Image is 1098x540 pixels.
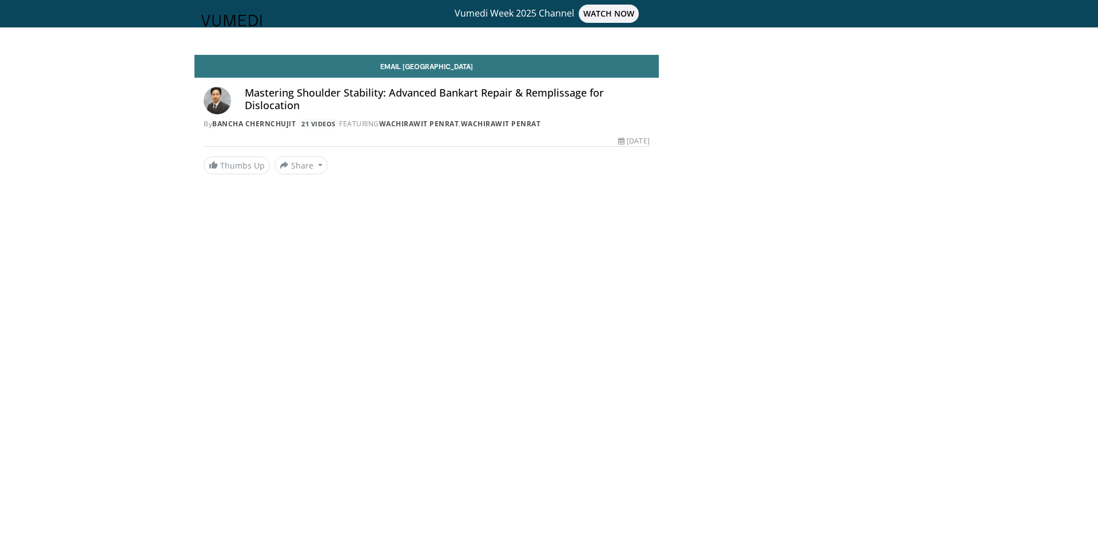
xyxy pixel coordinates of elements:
[274,156,328,174] button: Share
[379,119,459,129] a: Wachirawit Penrat
[204,157,270,174] a: Thumbs Up
[204,119,650,129] div: By FEATURING ,
[245,87,650,111] h4: Mastering Shoulder Stability: Advanced Bankart Repair & Remplissage for Dislocation
[212,119,296,129] a: Bancha Chernchujit
[201,15,262,26] img: VuMedi Logo
[204,87,231,114] img: Avatar
[298,119,340,129] a: 21 Videos
[194,55,659,78] a: Email [GEOGRAPHIC_DATA]
[461,119,541,129] a: Wachirawit Penrat
[618,136,649,146] div: [DATE]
